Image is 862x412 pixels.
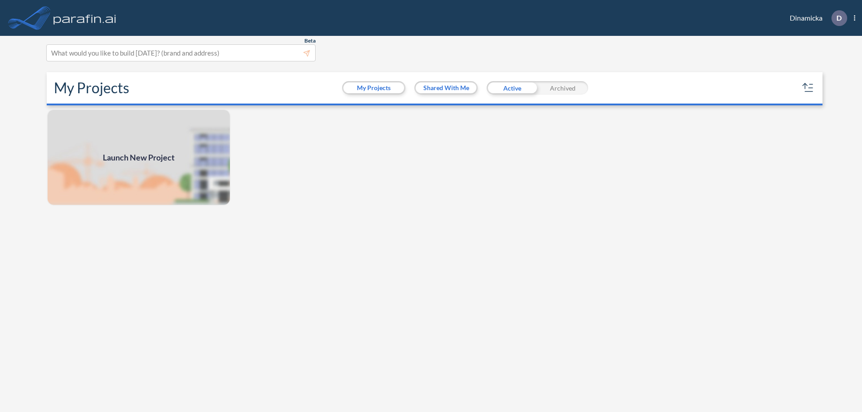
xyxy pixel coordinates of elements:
[776,10,855,26] div: Dinamicka
[487,81,537,95] div: Active
[304,37,316,44] span: Beta
[52,9,118,27] img: logo
[47,109,231,206] img: add
[836,14,842,22] p: D
[47,109,231,206] a: Launch New Project
[537,81,588,95] div: Archived
[416,82,476,93] button: Shared With Me
[54,79,129,96] h2: My Projects
[801,81,815,95] button: sort
[103,152,175,164] span: Launch New Project
[343,82,404,93] button: My Projects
